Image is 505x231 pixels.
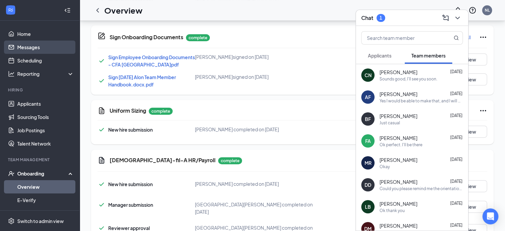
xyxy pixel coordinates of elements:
[454,73,487,85] button: View
[379,178,417,185] span: [PERSON_NAME]
[195,201,313,215] span: [GEOGRAPHIC_DATA][PERSON_NAME] completed on [DATE]
[98,156,106,164] svg: Document
[450,135,463,140] span: [DATE]
[361,14,373,22] h3: Chat
[110,34,183,41] h5: Sign Onboarding Documents
[218,157,242,164] p: complete
[379,222,417,229] span: [PERSON_NAME]
[7,7,14,13] svg: WorkstreamLogo
[108,225,150,231] span: Reviewer approval
[98,57,106,65] svg: Checkmark
[17,70,74,77] div: Reporting
[485,7,490,13] div: NL
[17,180,74,193] a: Overview
[379,142,422,148] div: Ok perfect. I'll be there
[17,97,74,110] a: Applicants
[454,201,487,213] button: View
[440,13,451,23] button: ComposeMessage
[195,54,325,60] div: [PERSON_NAME] signed on [DATE]
[17,41,74,54] a: Messages
[195,73,325,80] div: [PERSON_NAME] signed on [DATE]
[365,72,372,78] div: CN
[379,135,417,141] span: [PERSON_NAME]
[108,54,195,67] a: Sign Employee Onboarding Documents - CFA [GEOGRAPHIC_DATA]pdf
[17,207,74,220] a: Onboarding Documents
[365,181,371,188] div: DD
[17,170,68,177] div: Onboarding
[379,69,417,75] span: [PERSON_NAME]
[108,74,176,87] a: Sign [DATE] Alon Team Member Handbook.docx.pdf
[17,124,74,137] a: Job Postings
[379,91,417,97] span: [PERSON_NAME]
[365,94,371,100] div: AF
[450,223,463,228] span: [DATE]
[104,5,142,16] h1: Overview
[98,77,106,85] svg: Checkmark
[362,32,440,44] input: Search team member
[365,160,372,166] div: MR
[454,6,462,14] svg: Notifications
[454,180,487,192] button: View
[365,203,371,210] div: LB
[379,208,405,213] div: Ok thank you
[17,110,74,124] a: Sourcing Tools
[8,157,73,163] div: Team Management
[379,113,417,119] span: [PERSON_NAME]
[450,113,463,118] span: [DATE]
[379,120,400,126] div: Just casual
[110,157,215,164] h5: [DEMOGRAPHIC_DATA]-fil-A HR/Payroll
[454,54,487,65] button: View
[450,69,463,74] span: [DATE]
[17,27,74,41] a: Home
[195,126,279,132] span: [PERSON_NAME] completed on [DATE]
[94,6,102,14] svg: ChevronLeft
[379,15,382,21] div: 1
[479,107,487,115] svg: Ellipses
[379,200,417,207] span: [PERSON_NAME]
[368,53,391,58] span: Applicants
[98,107,106,115] svg: CustomFormIcon
[64,7,71,14] svg: Collapse
[8,218,15,224] svg: Settings
[108,181,153,187] span: New hire submission
[98,201,106,209] svg: Checkmark
[379,157,417,163] span: [PERSON_NAME]
[17,54,74,67] a: Scheduling
[468,6,476,14] svg: QuestionInfo
[108,202,153,208] span: Manager submission
[479,33,487,41] svg: Ellipses
[450,201,463,206] span: [DATE]
[442,14,450,22] svg: ComposeMessage
[110,107,146,114] h5: Uniform Sizing
[450,179,463,184] span: [DATE]
[98,126,106,134] svg: Checkmark
[365,138,371,144] div: FA
[98,32,106,40] svg: CompanyDocumentIcon
[454,35,459,41] svg: MagnifyingGlass
[8,70,15,77] svg: Analysis
[186,34,210,41] p: complete
[365,116,371,122] div: BF
[454,14,462,22] svg: ChevronDown
[195,181,279,187] span: [PERSON_NAME] completed on [DATE]
[482,208,498,224] div: Open Intercom Messenger
[98,180,106,188] svg: Checkmark
[108,127,153,133] span: New hire submission
[17,218,64,224] div: Switch to admin view
[17,193,74,207] a: E-Verify
[411,53,446,58] span: Team members
[452,13,463,23] button: ChevronDown
[379,98,463,104] div: Yes I would be able to make that, and I will be able to bring both of those as well. I will see y...
[454,126,487,138] button: View
[379,76,437,82] div: Sounds good, I'll see you soon.
[450,91,463,96] span: [DATE]
[149,108,173,115] p: complete
[379,164,390,170] div: Okay
[379,186,463,191] div: Could you please remind me the orientation time [DATE].
[8,87,73,93] div: Hiring
[450,157,463,162] span: [DATE]
[17,137,74,150] a: Talent Network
